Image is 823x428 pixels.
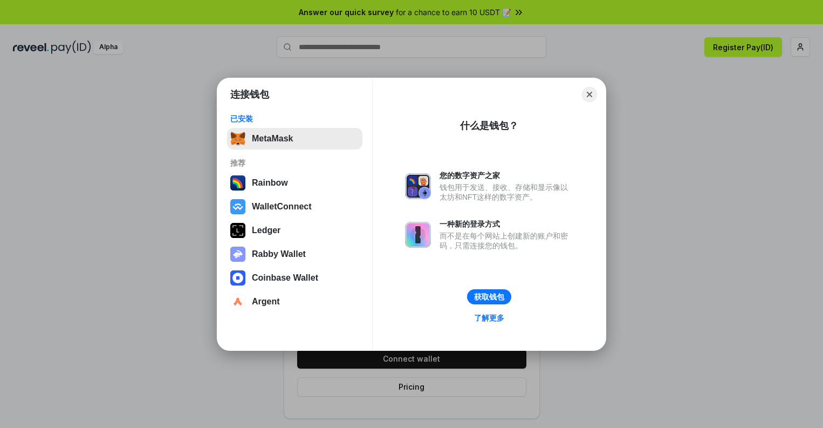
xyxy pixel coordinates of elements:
img: svg+xml,%3Csvg%20xmlns%3D%22http%3A%2F%2Fwww.w3.org%2F2000%2Fsvg%22%20fill%3D%22none%22%20viewBox... [230,247,245,262]
div: Ledger [252,226,280,235]
img: svg+xml,%3Csvg%20xmlns%3D%22http%3A%2F%2Fwww.w3.org%2F2000%2Fsvg%22%20fill%3D%22none%22%20viewBox... [405,173,431,199]
div: MetaMask [252,134,293,144]
img: svg+xml,%3Csvg%20width%3D%2228%22%20height%3D%2228%22%20viewBox%3D%220%200%2028%2028%22%20fill%3D... [230,199,245,214]
div: WalletConnect [252,202,312,212]
button: 获取钱包 [467,289,511,304]
div: Argent [252,297,280,307]
img: svg+xml,%3Csvg%20width%3D%2228%22%20height%3D%2228%22%20viewBox%3D%220%200%2028%2028%22%20fill%3D... [230,294,245,309]
div: 获取钱包 [474,292,504,302]
img: svg+xml,%3Csvg%20fill%3D%22none%22%20height%3D%2233%22%20viewBox%3D%220%200%2035%2033%22%20width%... [230,131,245,146]
button: Close [582,87,597,102]
img: svg+xml,%3Csvg%20width%3D%2228%22%20height%3D%2228%22%20viewBox%3D%220%200%2028%2028%22%20fill%3D... [230,270,245,286]
button: Rabby Wallet [227,243,362,265]
div: 钱包用于发送、接收、存储和显示像以太坊和NFT这样的数字资产。 [440,182,573,202]
div: Rabby Wallet [252,249,306,259]
img: svg+xml,%3Csvg%20width%3D%22120%22%20height%3D%22120%22%20viewBox%3D%220%200%20120%20120%22%20fil... [230,175,245,191]
img: svg+xml,%3Csvg%20xmlns%3D%22http%3A%2F%2Fwww.w3.org%2F2000%2Fsvg%22%20fill%3D%22none%22%20viewBox... [405,222,431,248]
h1: 连接钱包 [230,88,269,101]
div: 一种新的登录方式 [440,219,573,229]
div: Rainbow [252,178,288,188]
button: Ledger [227,220,362,241]
button: Coinbase Wallet [227,267,362,289]
div: 已安装 [230,114,359,124]
div: 推荐 [230,158,359,168]
img: svg+xml,%3Csvg%20xmlns%3D%22http%3A%2F%2Fwww.w3.org%2F2000%2Fsvg%22%20width%3D%2228%22%20height%3... [230,223,245,238]
a: 了解更多 [468,311,511,325]
div: 而不是在每个网站上创建新的账户和密码，只需连接您的钱包。 [440,231,573,250]
button: WalletConnect [227,196,362,218]
button: Argent [227,291,362,312]
div: 什么是钱包？ [460,119,518,132]
div: 了解更多 [474,313,504,323]
button: Rainbow [227,172,362,194]
div: Coinbase Wallet [252,273,318,283]
div: 您的数字资产之家 [440,171,573,180]
button: MetaMask [227,128,362,150]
